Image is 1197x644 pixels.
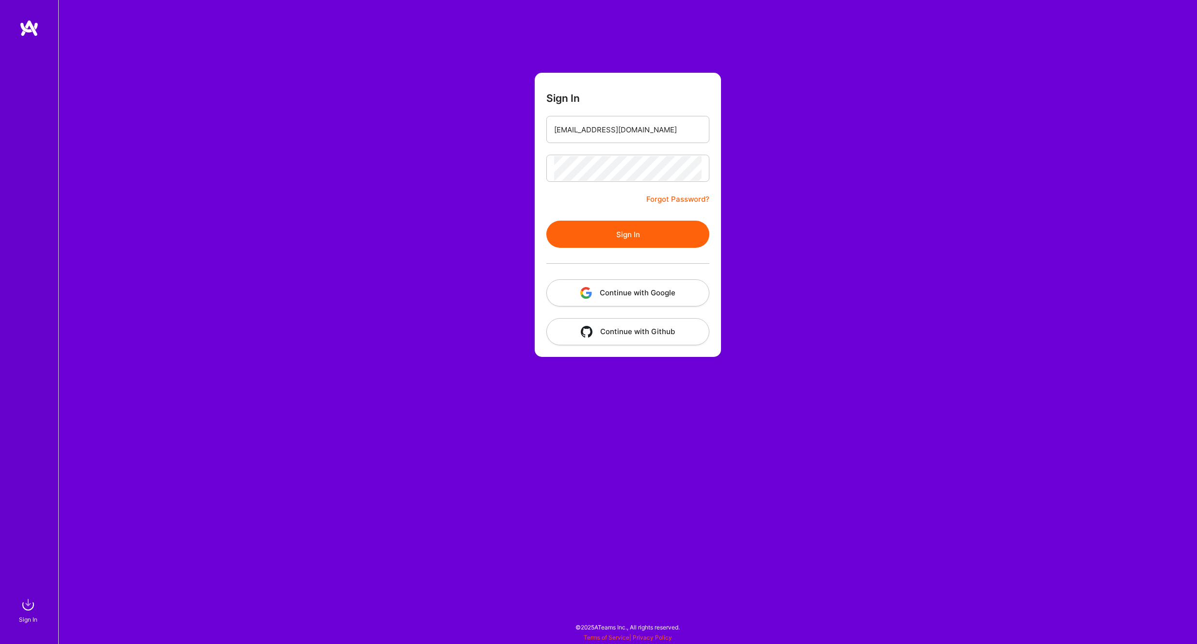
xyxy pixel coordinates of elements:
[554,117,702,142] input: Email...
[580,287,592,299] img: icon
[581,326,592,338] img: icon
[646,193,709,205] a: Forgot Password?
[546,279,709,306] button: Continue with Google
[19,614,37,625] div: Sign In
[20,595,38,625] a: sign inSign In
[633,634,672,641] a: Privacy Policy
[546,92,580,104] h3: Sign In
[18,595,38,614] img: sign in
[584,634,629,641] a: Terms of Service
[58,615,1197,639] div: © 2025 ATeams Inc., All rights reserved.
[584,634,672,641] span: |
[19,19,39,37] img: logo
[546,318,709,345] button: Continue with Github
[546,221,709,248] button: Sign In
